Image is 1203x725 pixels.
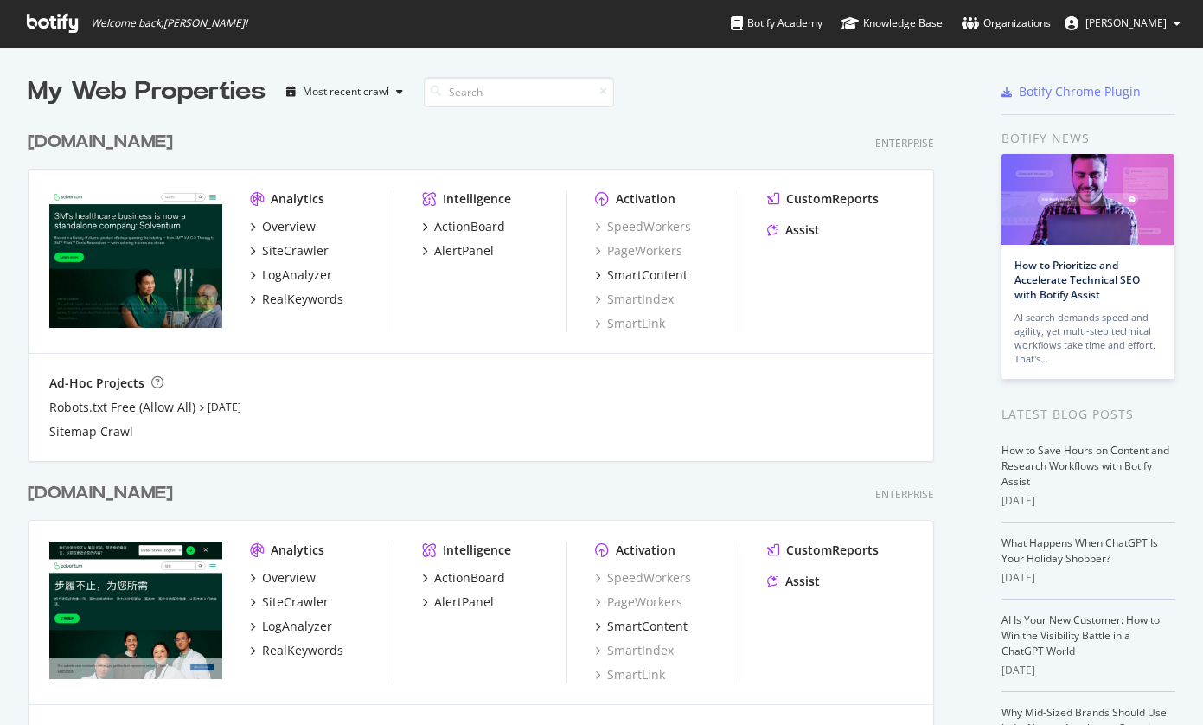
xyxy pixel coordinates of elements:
a: SmartContent [595,266,688,284]
div: [DATE] [1001,570,1175,586]
div: SiteCrawler [262,593,329,611]
div: Overview [262,218,316,235]
div: Ad-Hoc Projects [49,375,144,392]
div: Most recent crawl [303,87,389,97]
a: SmartIndex [595,291,674,308]
div: Enterprise [875,136,934,151]
a: Overview [250,218,316,235]
a: RealKeywords [250,291,343,308]
div: RealKeywords [262,291,343,308]
a: SmartIndex [595,642,674,659]
div: SmartContent [607,618,688,635]
div: AI search demands speed and agility, yet multi-step technical workflows take time and effort. Tha... [1014,311,1161,366]
span: Welcome back, [PERSON_NAME] ! [91,16,247,30]
div: Analytics [271,190,324,208]
div: [DOMAIN_NAME] [28,481,173,506]
div: Latest Blog Posts [1001,405,1175,424]
img: solventum.com [49,190,222,329]
a: AlertPanel [422,242,494,260]
div: LogAnalyzer [262,266,332,284]
div: ActionBoard [434,569,505,587]
div: CustomReports [786,542,879,559]
div: CustomReports [786,190,879,208]
a: Assist [767,573,820,590]
a: RealKeywords [250,642,343,659]
a: [DOMAIN_NAME] [28,481,180,506]
a: How to Prioritize and Accelerate Technical SEO with Botify Assist [1014,258,1140,302]
a: What Happens When ChatGPT Is Your Holiday Shopper? [1001,536,1158,566]
span: TL Chua [1085,16,1167,30]
div: ActionBoard [434,218,505,235]
a: ActionBoard [422,218,505,235]
a: AI Is Your New Customer: How to Win the Visibility Battle in a ChatGPT World [1001,613,1160,658]
button: [PERSON_NAME] [1051,10,1194,37]
a: CustomReports [767,190,879,208]
div: [DOMAIN_NAME] [28,130,173,155]
div: SiteCrawler [262,242,329,260]
a: Assist [767,221,820,239]
div: Enterprise [875,487,934,502]
button: Most recent crawl [279,78,410,106]
div: Organizations [962,15,1051,32]
div: AlertPanel [434,242,494,260]
div: Assist [785,221,820,239]
img: How to Prioritize and Accelerate Technical SEO with Botify Assist [1001,154,1174,245]
div: Botify Chrome Plugin [1019,83,1141,100]
div: Assist [785,573,820,590]
div: LogAnalyzer [262,618,332,635]
a: How to Save Hours on Content and Research Workflows with Botify Assist [1001,443,1169,489]
div: Analytics [271,542,324,559]
div: Activation [616,190,675,208]
a: [DATE] [208,400,241,414]
div: Botify Academy [731,15,822,32]
a: SpeedWorkers [595,569,691,587]
div: Knowledge Base [841,15,943,32]
div: [DATE] [1001,493,1175,509]
a: Overview [250,569,316,587]
div: Overview [262,569,316,587]
div: Activation [616,542,675,559]
div: Intelligence [443,542,511,559]
a: SiteCrawler [250,242,329,260]
a: PageWorkers [595,593,682,611]
div: SmartContent [607,266,688,284]
a: ActionBoard [422,569,505,587]
a: PageWorkers [595,242,682,260]
a: SpeedWorkers [595,218,691,235]
a: [DOMAIN_NAME] [28,130,180,155]
a: AlertPanel [422,593,494,611]
div: RealKeywords [262,642,343,659]
div: My Web Properties [28,74,266,109]
a: SmartLink [595,315,665,332]
a: SmartContent [595,618,688,635]
div: AlertPanel [434,593,494,611]
a: LogAnalyzer [250,266,332,284]
input: Search [424,77,614,107]
a: SmartLink [595,666,665,683]
a: CustomReports [767,542,879,559]
img: solventum-curiosity.com [49,542,222,680]
a: LogAnalyzer [250,618,332,635]
div: Intelligence [443,190,511,208]
a: SiteCrawler [250,593,329,611]
a: Sitemap Crawl [49,423,133,440]
div: [DATE] [1001,663,1175,678]
a: Botify Chrome Plugin [1001,83,1141,100]
a: Robots.txt Free (Allow All) [49,399,195,416]
div: Botify news [1001,129,1175,148]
